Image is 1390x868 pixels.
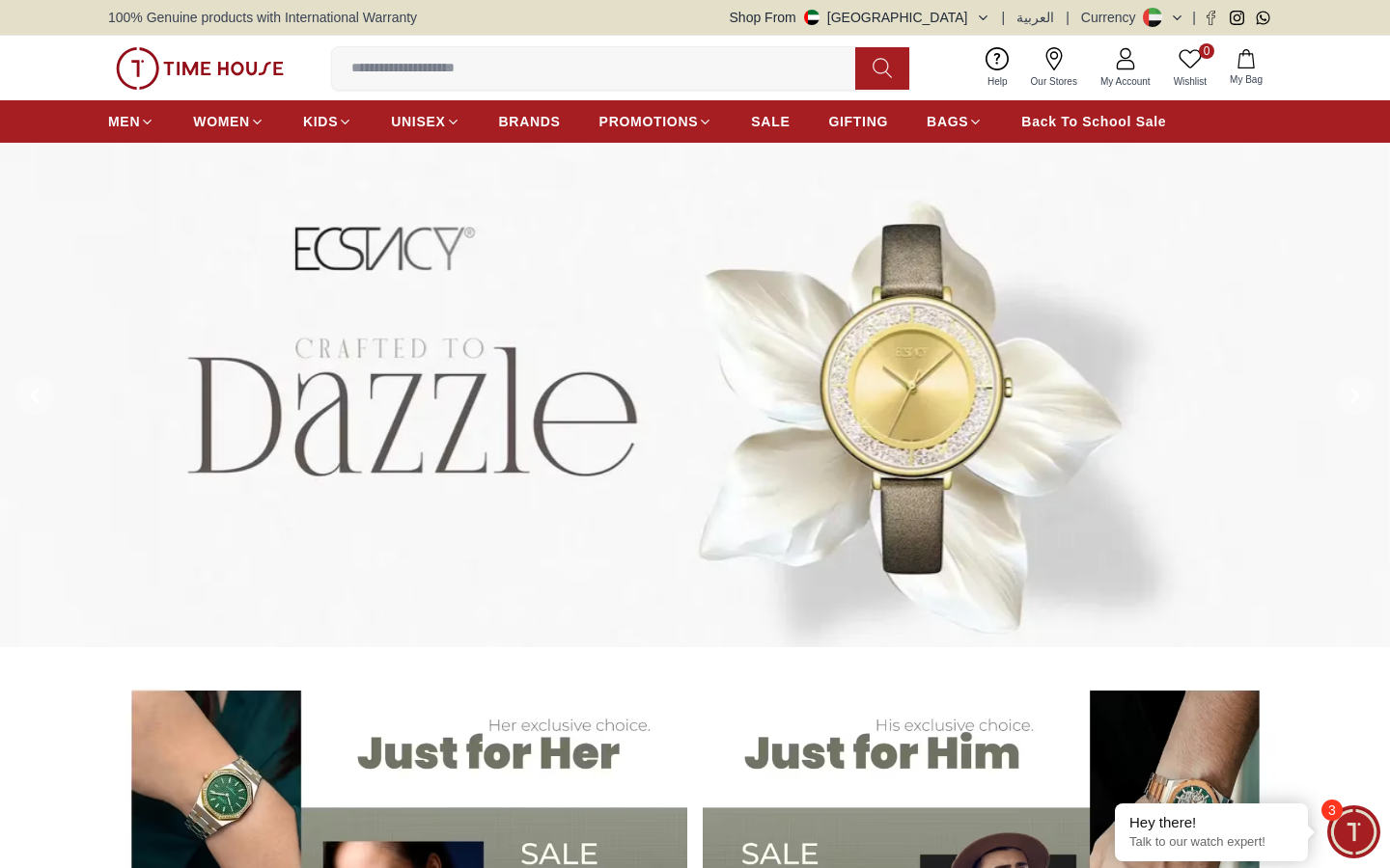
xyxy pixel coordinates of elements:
[1166,74,1214,89] span: Wishlist
[1023,74,1085,89] span: Our Stores
[193,104,264,139] a: WOMEN
[927,112,968,131] span: BAGS
[599,104,713,139] a: PROMOTIONS
[1218,45,1274,91] button: My Bag
[751,104,790,139] a: SALE
[1129,813,1293,832] div: Hey there!
[116,47,284,90] img: ...
[391,112,445,131] span: UNISEX
[108,104,154,139] a: MEN
[1192,8,1196,27] span: |
[1230,11,1244,25] a: Instagram
[1199,43,1214,59] span: 0
[976,43,1019,93] a: Help
[828,112,888,131] span: GIFTING
[599,112,699,131] span: PROMOTIONS
[1093,74,1158,89] span: My Account
[1002,8,1006,27] span: |
[730,8,990,27] button: Shop From[GEOGRAPHIC_DATA]
[1019,43,1089,93] a: Our Stores
[1129,834,1293,851] p: Talk to our watch expert!
[828,104,888,139] a: GIFTING
[1321,800,1343,821] span: 3
[499,104,561,139] a: BRANDS
[1016,8,1054,27] button: العربية
[303,112,338,131] span: KIDS
[927,104,983,139] a: BAGS
[499,112,561,131] span: BRANDS
[751,112,790,131] span: SALE
[1222,72,1270,87] span: My Bag
[391,104,459,139] a: UNISEX
[1327,805,1380,858] div: Chat Widget
[108,8,417,27] span: 100% Genuine products with International Warranty
[1256,11,1270,25] a: Whatsapp
[1021,112,1166,131] span: Back To School Sale
[193,112,250,131] span: WOMEN
[108,112,140,131] span: MEN
[1204,11,1218,25] a: Facebook
[1162,43,1218,93] a: 0Wishlist
[1066,8,1070,27] span: |
[303,104,352,139] a: KIDS
[804,10,820,25] img: United Arab Emirates
[980,74,1015,89] span: Help
[1081,8,1144,27] div: Currency
[1021,104,1166,139] a: Back To School Sale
